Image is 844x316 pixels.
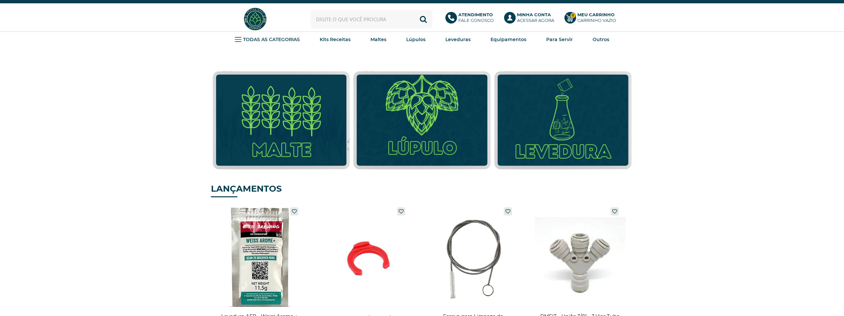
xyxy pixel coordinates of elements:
[406,34,425,44] a: Lúpulos
[494,71,632,170] img: Leveduras
[445,36,471,42] strong: Leveduras
[243,36,300,42] strong: TODAS AS CATEGORIAS
[370,36,386,42] strong: Maltes
[504,12,558,27] a: Minha ContaAcessar agora
[593,34,609,44] a: Outros
[517,12,554,23] p: Acessar agora
[517,12,551,17] b: Minha Conta
[445,12,497,27] a: AtendimentoFale conosco
[546,36,573,42] strong: Para Servir
[458,12,493,17] b: Atendimento
[490,36,526,42] strong: Equipamentos
[577,12,615,17] b: Meu Carrinho
[406,36,425,42] strong: Lúpulos
[546,34,573,44] a: Para Servir
[570,13,576,18] strong: 0
[445,34,471,44] a: Leveduras
[414,10,432,28] button: Buscar
[213,71,350,170] img: Malte
[243,7,268,32] img: Hopfen Haus BrewShop
[320,34,351,44] a: Kits Receitas
[490,34,526,44] a: Equipamentos
[353,71,491,170] img: Lúpulo
[577,18,616,23] div: Carrinho Vazio
[310,10,432,28] input: Digite o que você procura
[320,36,351,42] strong: Kits Receitas
[235,34,300,44] a: TODAS AS CATEGORIAS
[593,36,609,42] strong: Outros
[211,183,282,194] strong: LANÇAMENTOS
[458,12,494,23] p: Fale conosco
[370,34,386,44] a: Maltes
